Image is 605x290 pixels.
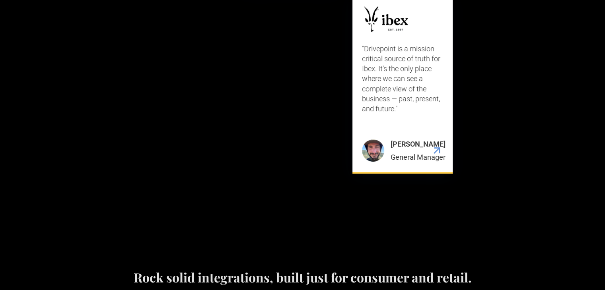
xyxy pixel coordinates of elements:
[130,270,475,284] h2: Rock solid integrations, built just for consumer and retail.
[391,152,445,162] div: General Manager
[391,139,445,149] div: [PERSON_NAME]
[362,44,443,114] p: "Drivepoint is a mission critical source of truth for Ibex. It's the only place where we can see ...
